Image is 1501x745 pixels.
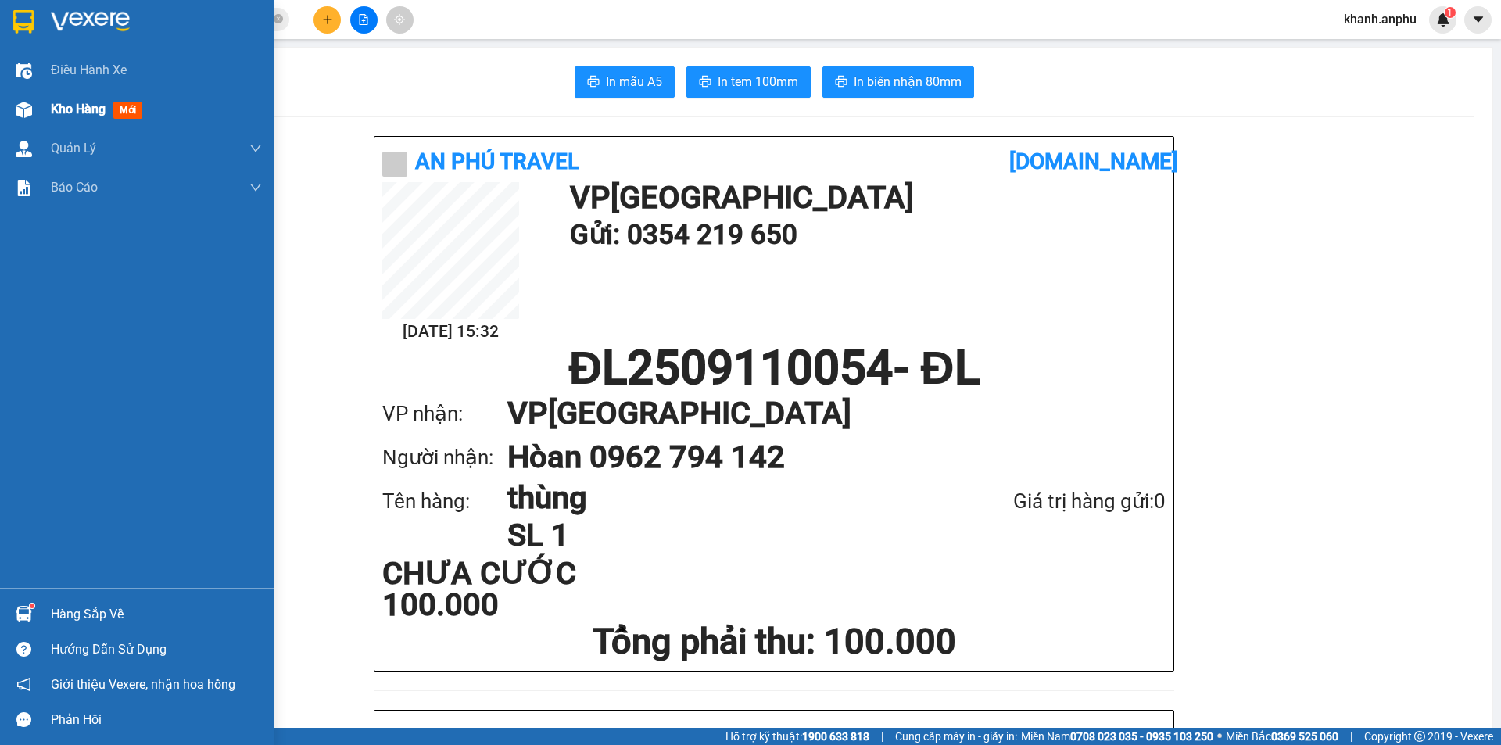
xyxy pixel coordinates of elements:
[1414,731,1425,742] span: copyright
[51,60,127,80] span: Điều hành xe
[350,6,378,34] button: file-add
[183,48,342,67] div: Hòan
[51,138,96,158] span: Quản Lý
[686,66,811,98] button: printerIn tem 100mm
[802,730,869,743] strong: 1900 633 818
[1436,13,1450,27] img: icon-new-feature
[507,479,930,517] h1: thùng
[13,13,172,48] div: [GEOGRAPHIC_DATA]
[822,66,974,98] button: printerIn biên nhận 80mm
[1009,149,1178,174] b: [DOMAIN_NAME]
[249,181,262,194] span: down
[16,606,32,622] img: warehouse-icon
[382,398,507,430] div: VP nhận:
[16,63,32,79] img: warehouse-icon
[1447,7,1453,18] span: 1
[507,435,1134,479] h1: Hòan 0962 794 142
[51,708,262,732] div: Phản hồi
[415,149,579,174] b: An Phú Travel
[183,13,220,30] span: Nhận:
[1350,728,1352,745] span: |
[51,638,262,661] div: Hướng dẫn sử dụng
[835,75,847,90] span: printer
[606,72,662,91] span: In mẫu A5
[382,319,519,345] h2: [DATE] 15:32
[881,728,883,745] span: |
[30,604,34,608] sup: 1
[382,442,507,474] div: Người nhận:
[274,14,283,23] span: close-circle
[1021,728,1213,745] span: Miền Nam
[183,67,342,89] div: 0962794142
[113,102,142,119] span: mới
[51,675,235,694] span: Giới thiệu Vexere, nhận hoa hồng
[718,72,798,91] span: In tem 100mm
[51,102,106,116] span: Kho hàng
[854,72,962,91] span: In biên nhận 80mm
[13,10,34,34] img: logo-vxr
[313,6,341,34] button: plus
[181,98,343,120] div: 100.000
[16,712,31,727] span: message
[1217,733,1222,740] span: ⚪️
[1445,7,1456,18] sup: 1
[1226,728,1338,745] span: Miền Bắc
[507,517,930,554] h1: SL 1
[1070,730,1213,743] strong: 0708 023 035 - 0935 103 250
[382,621,1166,663] h1: Tổng phải thu: 100.000
[1471,13,1485,27] span: caret-down
[16,180,32,196] img: solution-icon
[507,392,1134,435] h1: VP [GEOGRAPHIC_DATA]
[16,642,31,657] span: question-circle
[13,13,38,30] span: Gửi:
[394,14,405,25] span: aim
[13,48,172,70] div: 0354219650
[183,13,342,48] div: [GEOGRAPHIC_DATA]
[1464,6,1492,34] button: caret-down
[382,345,1166,392] h1: ĐL2509110054 - ĐL
[386,6,414,34] button: aim
[382,558,641,621] div: CHƯA CƯỚC 100.000
[322,14,333,25] span: plus
[570,213,1158,256] h1: Gửi: 0354 219 650
[699,75,711,90] span: printer
[725,728,869,745] span: Hỗ trợ kỹ thuật:
[51,603,262,626] div: Hàng sắp về
[575,66,675,98] button: printerIn mẫu A5
[51,177,98,197] span: Báo cáo
[16,102,32,118] img: warehouse-icon
[249,142,262,155] span: down
[181,102,270,119] span: CHƯA CƯỚC :
[570,182,1158,213] h1: VP [GEOGRAPHIC_DATA]
[895,728,1017,745] span: Cung cấp máy in - giấy in:
[930,485,1166,518] div: Giá trị hàng gửi: 0
[382,485,507,518] div: Tên hàng:
[358,14,369,25] span: file-add
[16,141,32,157] img: warehouse-icon
[1271,730,1338,743] strong: 0369 525 060
[587,75,600,90] span: printer
[16,677,31,692] span: notification
[1331,9,1429,29] span: khanh.anphu
[274,13,283,27] span: close-circle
